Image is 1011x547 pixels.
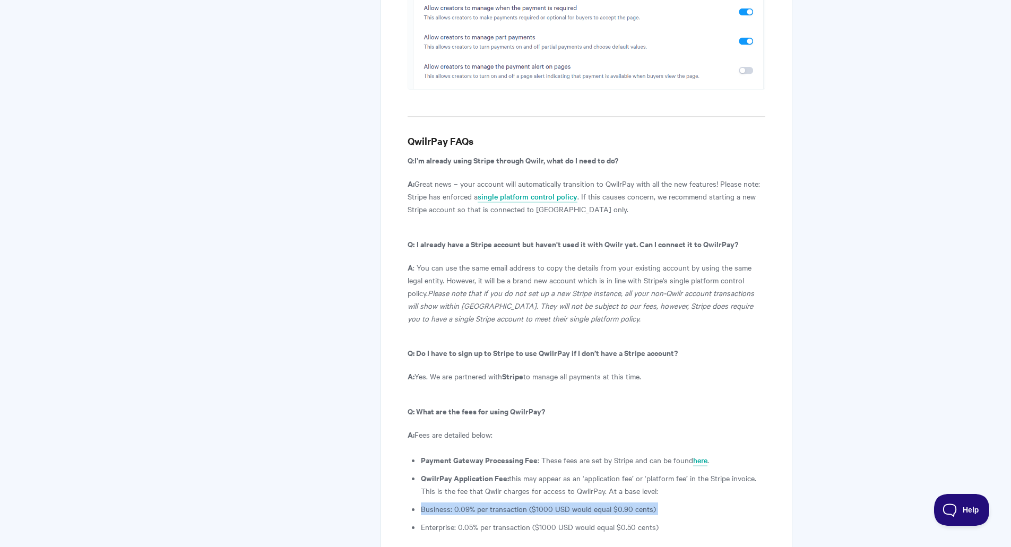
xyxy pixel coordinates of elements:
[502,370,523,381] b: Stripe
[408,429,414,440] b: A:
[408,178,414,189] b: A:
[408,288,754,324] i: Please note that if you do not set up a new Stripe instance, all your non-Qwilr account transacti...
[408,428,765,441] p: Fees are detailed below:
[421,454,765,466] li: : These fees are set by Stripe and can be found .
[421,520,765,533] li: Enterprise: 0.05% per transaction ($1000 USD would equal $0.50 cents)
[408,154,413,166] b: Q
[934,494,990,526] iframe: Toggle Customer Support
[408,370,765,383] p: Yes. We are partnered with to manage all payments at this time.
[414,154,618,166] b: I’m already using Stripe through Qwilr, what do I need to do?
[408,262,413,273] b: A
[408,238,414,249] b: Q:
[421,454,538,465] b: Payment Gateway Processing Fee
[421,502,765,515] li: Business: 0.09% per transaction ($1000 USD would equal $0.90 cents)
[408,177,765,215] p: Great news – your account will automatically transition to QwilrPay with all the new features! Pl...
[421,472,509,483] strong: QwilrPay Application Fee:
[408,134,765,149] h3: QwilrPay FAQs
[408,405,545,416] b: Q: What are the fees for using QwilrPay?
[408,261,765,325] p: : You can use the same email address to copy the details from your existing account by using the ...
[408,154,765,167] p: :
[693,455,707,466] a: here
[417,238,738,249] b: I already have a Stripe account but haven't used it with Qwilr yet. Can I connect it to QwilrPay?
[408,370,414,381] b: A:
[421,472,765,497] li: this may appear as an ‘application fee’ or ‘platform fee’ in the Stripe invoice. This is the fee ...
[408,347,678,358] b: Q: Do I have to sign up to Stripe to use QwilrPay if I don’t have a Stripe account?
[478,191,577,203] a: single platform control policy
